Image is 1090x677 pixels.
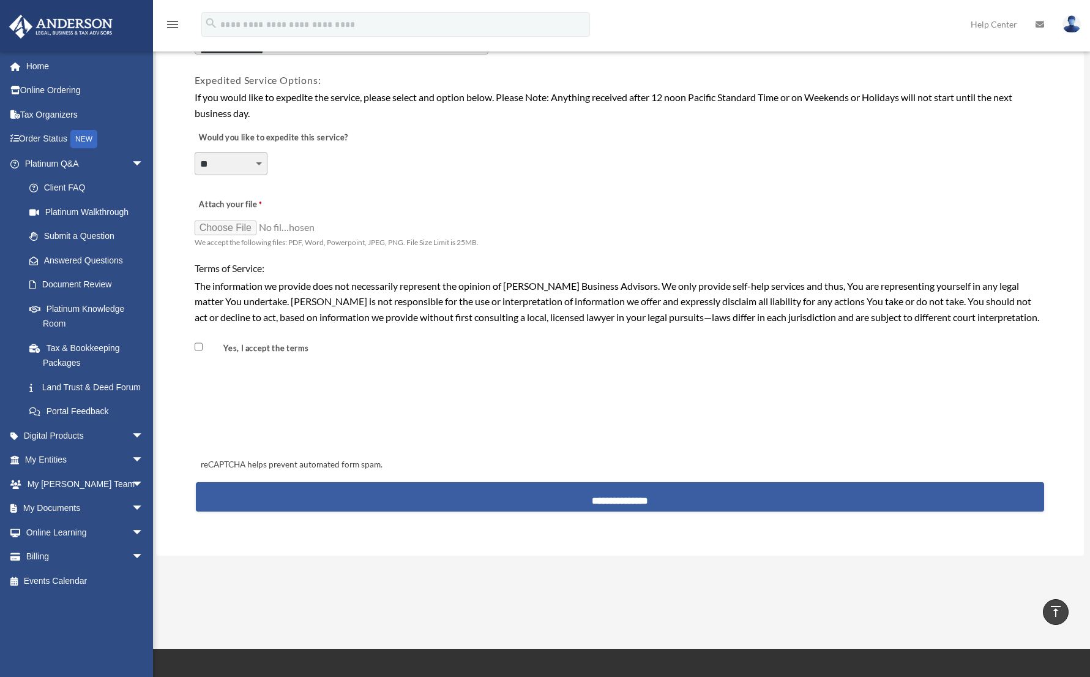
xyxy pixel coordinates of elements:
a: Tax Organizers [9,102,162,127]
div: If you would like to expedite the service, please select and option below. Please Note: Anything ... [195,89,1046,121]
a: Tax & Bookkeeping Packages [17,336,162,375]
span: arrow_drop_down [132,151,156,176]
div: NEW [70,130,97,148]
i: vertical_align_top [1048,604,1063,619]
a: Platinum Knowledge Room [17,297,162,336]
span: arrow_drop_down [132,472,156,497]
span: arrow_drop_down [132,545,156,570]
a: vertical_align_top [1043,599,1069,625]
a: My [PERSON_NAME] Teamarrow_drop_down [9,472,162,496]
iframe: reCAPTCHA [197,385,383,433]
label: Would you like to expedite this service? [195,129,351,146]
span: Expedited Service Options: [195,74,321,86]
span: arrow_drop_down [132,423,156,448]
a: Events Calendar [9,569,162,593]
label: Attach your file [195,196,317,213]
a: Digital Productsarrow_drop_down [9,423,162,448]
i: search [204,17,218,30]
a: Portal Feedback [17,399,162,424]
div: reCAPTCHA helps prevent automated form spam. [196,458,1045,472]
a: Platinum Walkthrough [17,200,162,224]
a: Land Trust & Deed Forum [17,375,162,399]
a: Platinum Q&Aarrow_drop_down [9,151,162,176]
a: Submit a Question [17,224,162,249]
a: menu [165,21,180,32]
a: Online Ordering [9,78,162,103]
label: Yes, I accept the terms [205,343,314,355]
span: We accept the following files: PDF, Word, Powerpoint, JPEG, PNG. File Size Limit is 25MB. [195,238,479,247]
a: Online Learningarrow_drop_down [9,520,162,545]
a: Document Review [17,273,156,297]
a: Billingarrow_drop_down [9,545,162,569]
a: Order StatusNEW [9,127,162,152]
span: arrow_drop_down [132,520,156,545]
a: Client FAQ [17,176,162,200]
img: User Pic [1062,15,1081,33]
div: The information we provide does not necessarily represent the opinion of [PERSON_NAME] Business A... [195,278,1046,325]
span: arrow_drop_down [132,448,156,473]
i: menu [165,17,180,32]
a: My Documentsarrow_drop_down [9,496,162,521]
h4: Terms of Service: [195,262,1046,275]
a: Answered Questions [17,248,162,273]
a: My Entitiesarrow_drop_down [9,448,162,472]
span: arrow_drop_down [132,496,156,521]
img: Anderson Advisors Platinum Portal [6,15,116,39]
a: Home [9,54,162,78]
